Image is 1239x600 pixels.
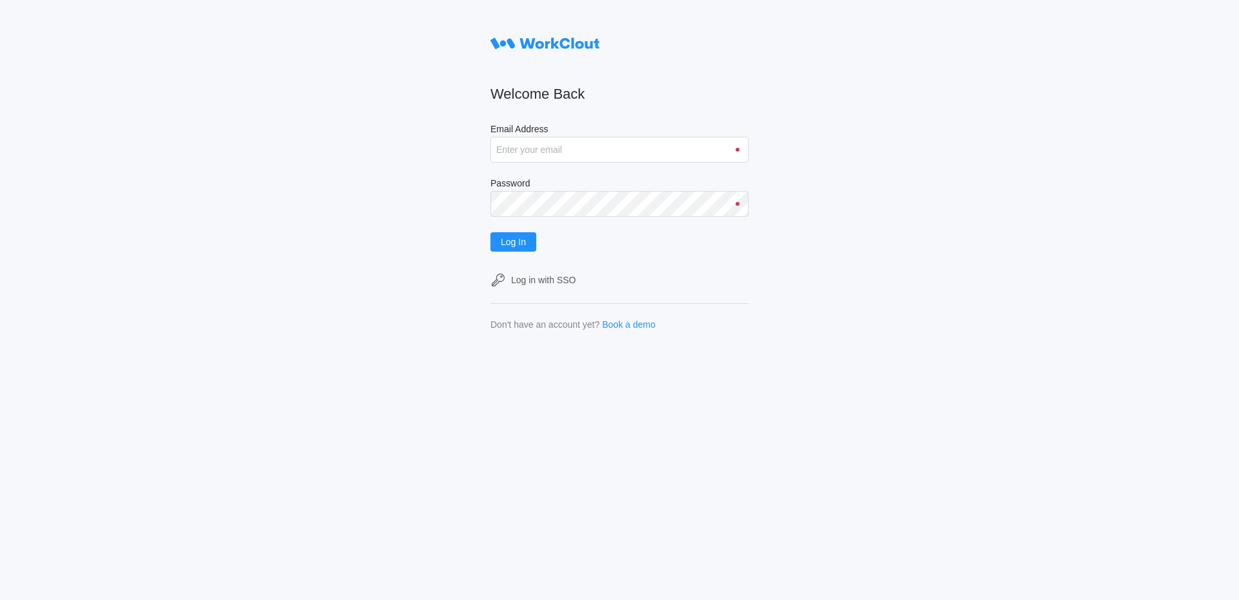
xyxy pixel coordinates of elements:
[602,319,656,330] a: Book a demo
[490,124,749,137] label: Email Address
[501,237,526,246] span: Log In
[490,319,599,330] div: Don't have an account yet?
[490,178,749,191] label: Password
[511,275,576,285] div: Log in with SSO
[490,137,749,163] input: Enter your email
[490,85,749,103] h2: Welcome Back
[490,272,749,288] a: Log in with SSO
[490,232,536,252] button: Log In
